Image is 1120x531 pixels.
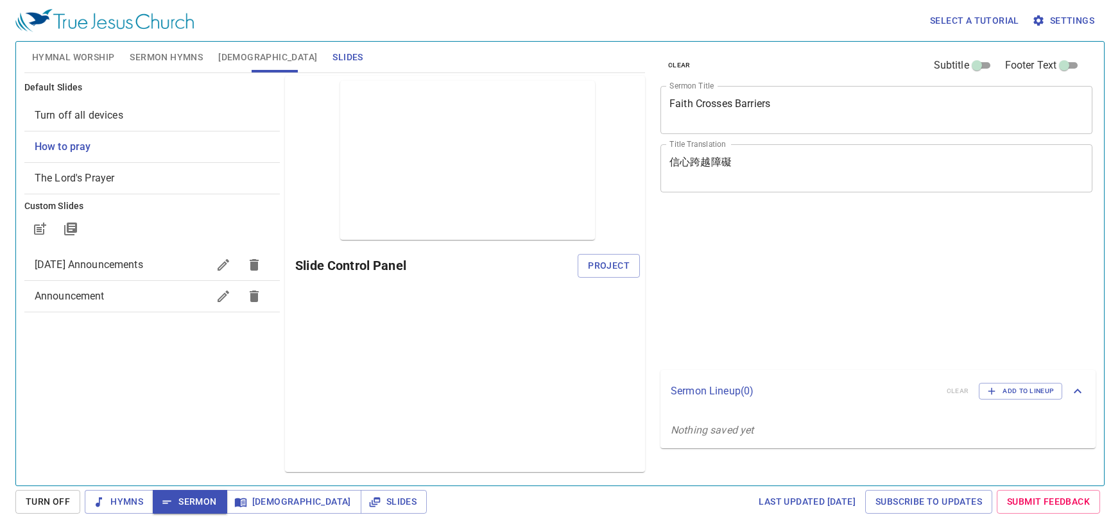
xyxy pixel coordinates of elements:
div: How to pray [24,131,280,162]
button: Settings [1030,9,1099,33]
iframe: from-child [655,206,1008,365]
span: Announcement [35,290,105,302]
span: Footer Text [1005,58,1057,73]
button: clear [660,58,698,73]
textarea: 信心跨越障礙 [669,156,1083,180]
button: Hymns [85,490,153,514]
span: Add to Lineup [987,385,1054,397]
span: Sermon [163,494,216,510]
span: Subscribe to Updates [875,494,982,510]
span: Settings [1035,13,1094,29]
div: Sermon Lineup(0)clearAdd to Lineup [660,370,1096,412]
button: Add to Lineup [979,383,1062,400]
h6: Default Slides [24,81,280,95]
a: Subscribe to Updates [865,490,992,514]
button: [DEMOGRAPHIC_DATA] [227,490,361,514]
a: Submit Feedback [997,490,1100,514]
span: [DEMOGRAPHIC_DATA] [237,494,351,510]
i: Nothing saved yet [671,424,754,436]
p: Sermon Lineup ( 0 ) [671,383,936,399]
button: Select a tutorial [925,9,1024,33]
button: Turn Off [15,490,80,514]
span: Slides [332,49,363,65]
img: True Jesus Church [15,9,194,32]
span: Tuesday Announcements [35,258,143,271]
span: [object Object] [35,109,123,121]
span: Last updated [DATE] [759,494,856,510]
textarea: Faith Crosses Barriers [669,97,1083,122]
a: Last updated [DATE] [754,490,861,514]
span: [object Object] [35,172,115,184]
span: Subtitle [934,58,969,73]
span: Hymns [95,494,143,510]
span: Slides [371,494,417,510]
div: Turn off all devices [24,100,280,131]
button: Project [578,254,640,278]
button: Sermon [153,490,227,514]
span: Hymnal Worship [32,49,115,65]
span: Turn Off [26,494,70,510]
div: The Lord's Prayer [24,163,280,194]
span: clear [668,60,691,71]
span: Submit Feedback [1007,494,1090,510]
button: Slides [361,490,427,514]
span: Select a tutorial [930,13,1019,29]
h6: Slide Control Panel [295,255,578,276]
div: [DATE] Announcements [24,249,280,280]
span: [object Object] [35,140,91,153]
h6: Custom Slides [24,199,280,214]
span: [DEMOGRAPHIC_DATA] [218,49,317,65]
span: Project [588,258,630,274]
div: Announcement [24,281,280,312]
span: Sermon Hymns [130,49,203,65]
